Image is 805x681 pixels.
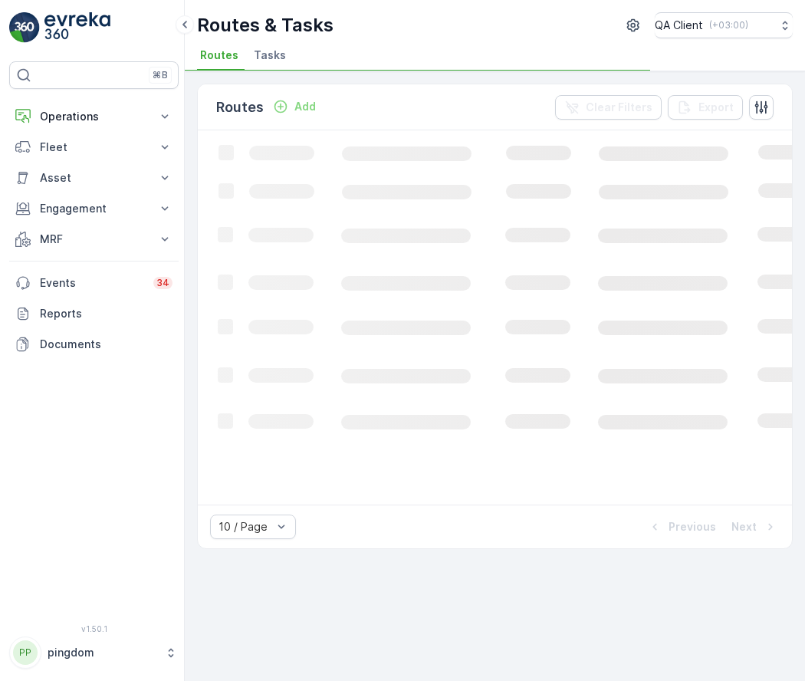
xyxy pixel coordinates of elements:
p: Routes [216,97,264,118]
a: Events34 [9,268,179,298]
span: Tasks [254,48,286,63]
p: Engagement [40,201,148,216]
button: MRF [9,224,179,255]
button: Operations [9,101,179,132]
p: Clear Filters [586,100,652,115]
p: QA Client [655,18,703,33]
p: ⌘B [153,69,168,81]
p: Operations [40,109,148,124]
a: Documents [9,329,179,360]
p: pingdom [48,645,157,660]
button: Engagement [9,193,179,224]
p: Events [40,275,144,291]
p: Routes & Tasks [197,13,333,38]
button: Previous [646,518,718,536]
img: logo [9,12,40,43]
button: Asset [9,163,179,193]
img: logo_light-DOdMpM7g.png [44,12,110,43]
p: Next [731,519,757,535]
p: Add [294,99,316,114]
button: Clear Filters [555,95,662,120]
p: 34 [156,277,169,289]
p: Documents [40,337,172,352]
button: QA Client(+03:00) [655,12,793,38]
button: PPpingdom [9,637,179,669]
button: Fleet [9,132,179,163]
p: Export [698,100,734,115]
p: Previous [669,519,716,535]
a: Reports [9,298,179,329]
div: PP [13,640,38,665]
button: Add [267,97,322,116]
span: v 1.50.1 [9,624,179,633]
p: Reports [40,306,172,321]
p: Fleet [40,140,148,155]
p: Asset [40,170,148,186]
p: MRF [40,232,148,247]
p: ( +03:00 ) [709,19,748,31]
button: Next [730,518,780,536]
button: Export [668,95,743,120]
span: Routes [200,48,238,63]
